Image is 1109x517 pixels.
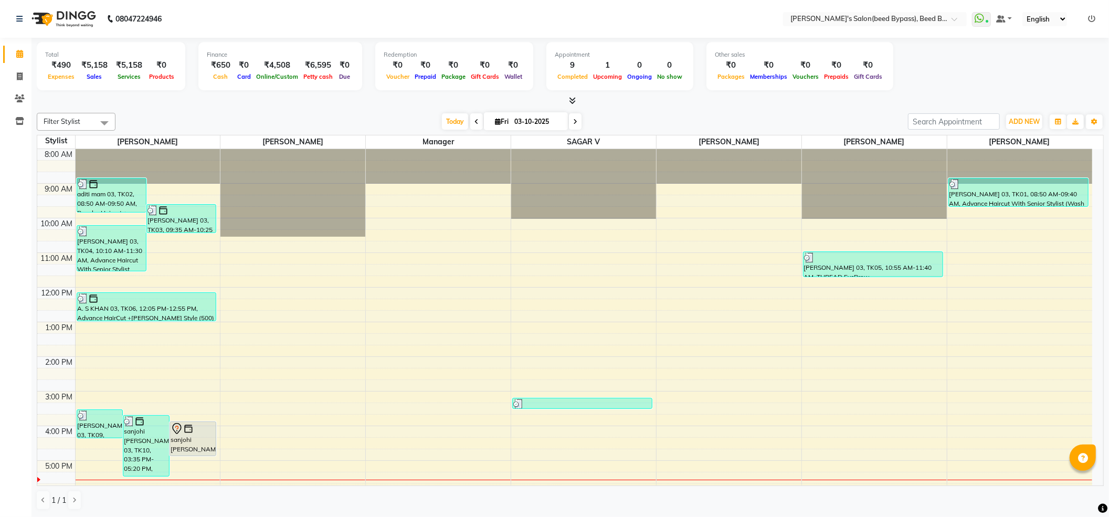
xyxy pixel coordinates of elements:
div: ₹5,158 [77,59,112,71]
div: Total [45,50,177,59]
span: [PERSON_NAME] [76,135,220,149]
span: Upcoming [590,73,625,80]
span: 1 / 1 [51,495,66,506]
div: ₹0 [790,59,821,71]
span: Online/Custom [254,73,301,80]
button: ADD NEW [1006,114,1042,129]
div: ₹0 [412,59,439,71]
div: 10:00 AM [39,218,75,229]
div: 1:00 PM [44,322,75,333]
div: [PERSON_NAME] 03, TK05, 10:55 AM-11:40 AM, THREAD EyeBrow [DEMOGRAPHIC_DATA] (50),Chin (PEELWAX)(... [804,252,943,277]
span: Card [235,73,254,80]
div: sanjohi [PERSON_NAME] 03, TK07, 03:45 PM-04:45 PM, HYDRASOURCE LONG LENGTH (1600) [170,422,216,456]
div: Redemption [384,50,525,59]
div: 12:00 PM [39,288,75,299]
span: Due [336,73,353,80]
div: 11:00 AM [39,253,75,264]
b: 08047224946 [115,4,162,34]
div: ₹0 [335,59,354,71]
div: Other sales [715,50,885,59]
span: Ongoing [625,73,654,80]
span: [PERSON_NAME] [220,135,365,149]
span: [PERSON_NAME] [947,135,1092,149]
div: ₹0 [439,59,468,71]
span: Fri [492,118,511,125]
span: Gift Cards [468,73,502,80]
div: ₹0 [821,59,851,71]
div: ₹650 [207,59,235,71]
div: sanjohi [PERSON_NAME] 03, TK10, 03:35 PM-05:20 PM, HIGH FREQUENCY TREATMENT (600),OPTI REPAIR LON... [123,416,169,476]
span: Filter Stylist [44,117,80,125]
div: ₹0 [235,59,254,71]
span: Prepaid [412,73,439,80]
input: Search Appointment [908,113,1000,130]
div: [PERSON_NAME] 03, TK08, 03:05 PM-03:25 PM, CLEAN SHAVE (150) [513,398,652,408]
div: aditi mam 03, TK02, 08:50 AM-09:50 AM, Regular Haircut + Blowdry [DEMOGRAPHIC_DATA](with wash) (500) [77,178,146,212]
div: [PERSON_NAME] 03, TK03, 09:35 AM-10:25 AM, Advance Haircut With Senior Stylist (Wash + blowdry+ST... [147,205,216,233]
span: No show [654,73,685,80]
div: ₹0 [384,59,412,71]
div: 9 [555,59,590,71]
span: Prepaids [821,73,851,80]
div: Appointment [555,50,685,59]
div: ₹0 [502,59,525,71]
div: 0 [625,59,654,71]
div: ₹0 [851,59,885,71]
div: [PERSON_NAME] 03, TK09, 03:25 PM-04:15 PM, Advance Haircut With Senior Stylist (Wash + blowdry+ST... [77,410,123,438]
span: SAGAR V [511,135,656,149]
img: logo [27,4,99,34]
span: manager [366,135,511,149]
span: Products [146,73,177,80]
div: [PERSON_NAME] 03, TK01, 08:50 AM-09:40 AM, Advance Haircut With Senior Stylist (Wash + blowdry+ST... [949,178,1089,206]
div: ₹0 [468,59,502,71]
span: Vouchers [790,73,821,80]
div: Stylist [37,135,75,146]
div: A. S KHAN 03, TK06, 12:05 PM-12:55 PM, Advance HairCut +[PERSON_NAME] Style (500) [77,293,216,321]
span: Wallet [502,73,525,80]
span: Voucher [384,73,412,80]
span: Services [115,73,143,80]
div: 8:00 AM [43,149,75,160]
span: Package [439,73,468,80]
div: 9:00 AM [43,184,75,195]
span: [PERSON_NAME] [802,135,947,149]
span: Sales [85,73,105,80]
span: Petty cash [301,73,335,80]
div: Finance [207,50,354,59]
div: ₹5,158 [112,59,146,71]
div: 5:00 PM [44,461,75,472]
div: [PERSON_NAME] 03, TK04, 10:10 AM-11:30 AM, Advance Haircut With Senior Stylist (Wash + blowdry+ST... [77,226,146,271]
span: Gift Cards [851,73,885,80]
span: Memberships [747,73,790,80]
div: ₹490 [45,59,77,71]
span: Completed [555,73,590,80]
div: 3:00 PM [44,392,75,403]
div: ₹0 [146,59,177,71]
div: ₹0 [715,59,747,71]
div: 2:00 PM [44,357,75,368]
span: Cash [211,73,231,80]
span: [PERSON_NAME] [657,135,801,149]
span: Expenses [45,73,77,80]
div: 4:00 PM [44,426,75,437]
span: Packages [715,73,747,80]
div: ₹4,508 [254,59,301,71]
div: 1 [590,59,625,71]
input: 2025-10-03 [511,114,564,130]
div: ₹0 [747,59,790,71]
span: ADD NEW [1009,118,1040,125]
div: ₹6,595 [301,59,335,71]
span: Today [442,113,468,130]
div: 0 [654,59,685,71]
